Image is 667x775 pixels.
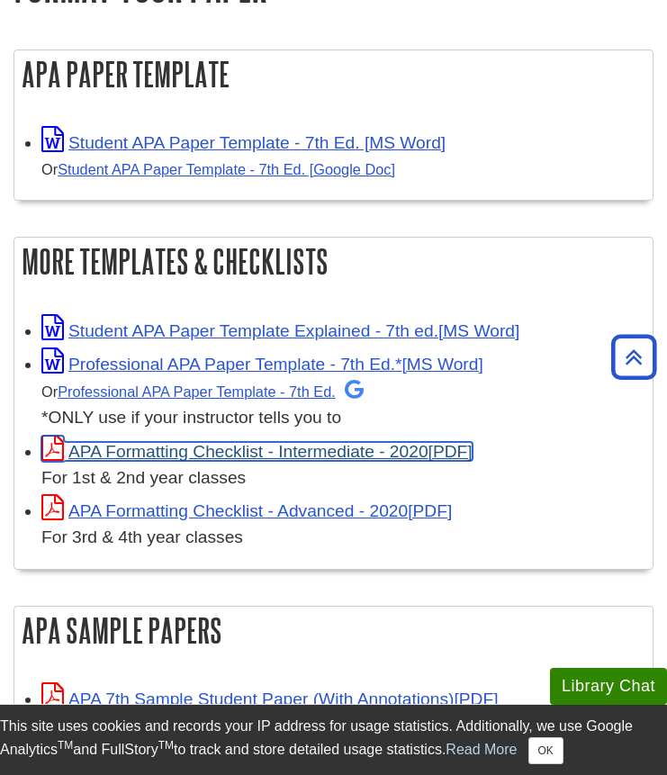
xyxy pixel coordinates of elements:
a: Link opens in new window [41,442,473,461]
sup: TM [158,739,174,752]
a: Student APA Paper Template - 7th Ed. [Google Doc] [58,161,395,177]
small: Or [41,383,364,400]
small: Or [41,161,395,177]
a: Link opens in new window [41,501,452,520]
button: Close [528,737,563,764]
div: For 3rd & 4th year classes [41,525,644,551]
h2: APA Sample Papers [14,607,653,654]
a: Link opens in new window [41,689,498,708]
h2: More Templates & Checklists [14,238,653,285]
a: Link opens in new window [41,321,519,340]
a: Link opens in new window [41,133,446,152]
a: Professional APA Paper Template - 7th Ed. [58,383,364,400]
sup: TM [58,739,73,752]
a: Read More [446,742,517,757]
button: Library Chat [550,668,667,705]
a: Back to Top [605,345,662,369]
div: *ONLY use if your instructor tells you to [41,378,644,431]
h2: APA Paper Template [14,50,653,98]
a: Link opens in new window [41,355,483,374]
div: For 1st & 2nd year classes [41,465,644,491]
